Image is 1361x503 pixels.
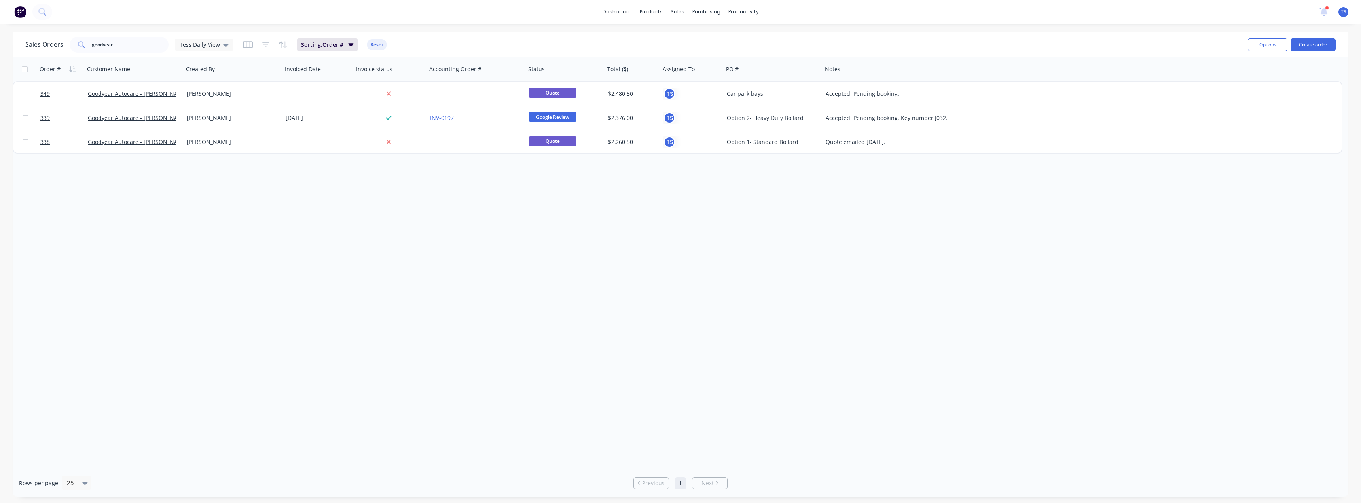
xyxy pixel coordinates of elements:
[663,65,695,73] div: Assigned To
[630,477,731,489] ul: Pagination
[430,114,454,121] a: INV-0197
[40,65,61,73] div: Order #
[663,88,675,100] button: TS
[529,136,576,146] span: Quote
[286,114,351,122] div: [DATE]
[187,138,275,146] div: [PERSON_NAME]
[727,90,815,98] div: Car park bays
[367,39,387,50] button: Reset
[826,114,970,122] div: Accepted. Pending booking. Key number J032.
[1291,38,1336,51] button: Create order
[40,138,50,146] span: 338
[642,479,665,487] span: Previous
[14,6,26,18] img: Factory
[40,114,50,122] span: 339
[88,90,188,97] a: Goodyear Autocare - [PERSON_NAME]
[688,6,724,18] div: purchasing
[19,479,58,487] span: Rows per page
[87,65,130,73] div: Customer Name
[529,88,576,98] span: Quote
[88,138,188,146] a: Goodyear Autocare - [PERSON_NAME]
[608,114,655,122] div: $2,376.00
[727,138,815,146] div: Option 1- Standard Bollard
[301,41,343,49] span: Sorting: Order #
[608,138,655,146] div: $2,260.50
[186,65,215,73] div: Created By
[187,114,275,122] div: [PERSON_NAME]
[88,114,188,121] a: Goodyear Autocare - [PERSON_NAME]
[692,479,727,487] a: Next page
[285,65,321,73] div: Invoiced Date
[40,90,50,98] span: 349
[667,6,688,18] div: sales
[826,90,970,98] div: Accepted. Pending booking.
[724,6,763,18] div: productivity
[727,114,815,122] div: Option 2- Heavy Duty Bollard
[634,479,669,487] a: Previous page
[40,130,88,154] a: 338
[675,477,686,489] a: Page 1 is your current page
[726,65,739,73] div: PO #
[356,65,392,73] div: Invoice status
[825,65,840,73] div: Notes
[608,90,655,98] div: $2,480.50
[663,136,675,148] button: TS
[92,37,169,53] input: Search...
[1248,38,1287,51] button: Options
[429,65,481,73] div: Accounting Order #
[25,41,63,48] h1: Sales Orders
[187,90,275,98] div: [PERSON_NAME]
[528,65,545,73] div: Status
[599,6,636,18] a: dashboard
[607,65,628,73] div: Total ($)
[297,38,358,51] button: Sorting:Order #
[701,479,714,487] span: Next
[663,112,675,124] button: TS
[180,40,220,49] span: Tess Daily View
[40,106,88,130] a: 339
[826,138,970,146] div: Quote emailed [DATE].
[40,82,88,106] a: 349
[636,6,667,18] div: products
[1341,8,1346,15] span: TS
[529,112,576,122] span: Google Review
